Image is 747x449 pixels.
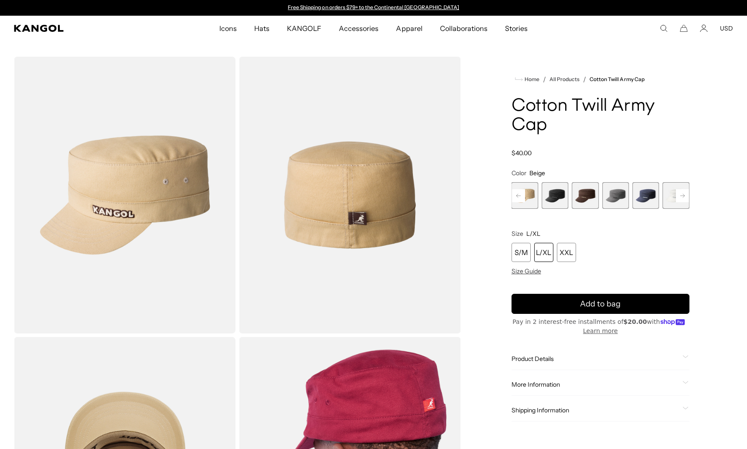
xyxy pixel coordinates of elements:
[287,16,321,41] span: KANGOLF
[557,243,576,262] div: XXL
[580,74,586,85] li: /
[512,381,679,388] span: More Information
[512,355,679,363] span: Product Details
[660,24,668,32] summary: Search here
[572,182,598,209] div: 5 of 9
[246,16,278,41] a: Hats
[284,4,464,11] div: 1 of 2
[512,169,526,177] span: Color
[632,182,659,209] div: 7 of 9
[339,16,379,41] span: Accessories
[534,243,553,262] div: L/XL
[512,406,679,414] span: Shipping Information
[602,182,629,209] label: Grey
[254,16,269,41] span: Hats
[284,4,464,11] slideshow-component: Announcement bar
[512,230,523,238] span: Size
[663,182,689,209] label: White
[330,16,387,41] a: Accessories
[512,267,541,275] span: Size Guide
[211,16,246,41] a: Icons
[512,97,689,135] h1: Cotton Twill Army Cap
[396,16,422,41] span: Apparel
[440,16,488,41] span: Collaborations
[512,74,689,85] nav: breadcrumbs
[512,149,532,157] span: $40.00
[549,76,580,82] a: All Products
[219,16,237,41] span: Icons
[512,182,538,209] div: 3 of 9
[512,182,538,209] label: Beige
[720,24,733,32] button: USD
[14,25,145,32] a: Kangol
[526,230,540,238] span: L/XL
[505,16,528,41] span: Stories
[14,57,235,333] img: color-beige
[523,76,539,82] span: Home
[590,76,645,82] a: Cotton Twill Army Cap
[632,182,659,209] label: Navy
[288,4,459,10] a: Free Shipping on orders $79+ to the Continental [GEOGRAPHIC_DATA]
[539,74,546,85] li: /
[512,243,531,262] div: S/M
[239,57,460,333] img: color-beige
[700,24,708,32] a: Account
[572,182,598,209] label: Brown
[284,4,464,11] div: Announcement
[387,16,431,41] a: Apparel
[529,169,545,177] span: Beige
[512,294,689,314] button: Add to bag
[580,298,621,310] span: Add to bag
[515,75,539,83] a: Home
[431,16,496,41] a: Collaborations
[496,16,536,41] a: Stories
[663,182,689,209] div: 8 of 9
[542,182,568,209] div: 4 of 9
[542,182,568,209] label: Black
[602,182,629,209] div: 6 of 9
[680,24,688,32] button: Cart
[278,16,330,41] a: KANGOLF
